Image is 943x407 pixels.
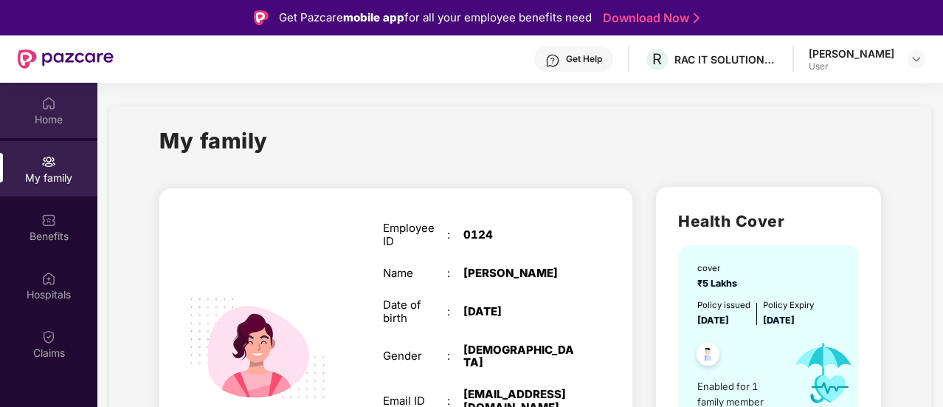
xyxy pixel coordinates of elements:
div: Name [383,267,447,280]
div: cover [697,261,742,275]
img: svg+xml;base64,PHN2ZyBpZD0iSG9zcGl0YWxzIiB4bWxucz0iaHR0cDovL3d3dy53My5vcmcvMjAwMC9zdmciIHdpZHRoPS... [41,271,56,286]
img: svg+xml;base64,PHN2ZyBpZD0iRHJvcGRvd24tMzJ4MzIiIHhtbG5zPSJodHRwOi8vd3d3LnczLm9yZy8yMDAwL3N2ZyIgd2... [911,53,922,65]
img: svg+xml;base64,PHN2ZyB3aWR0aD0iMjAiIGhlaWdodD0iMjAiIHZpZXdCb3g9IjAgMCAyMCAyMCIgZmlsbD0ibm9uZSIgeG... [41,154,56,169]
div: Policy issued [697,298,750,312]
img: svg+xml;base64,PHN2ZyBpZD0iQ2xhaW0iIHhtbG5zPSJodHRwOi8vd3d3LnczLm9yZy8yMDAwL3N2ZyIgd2lkdGg9IjIwIi... [41,329,56,344]
div: [DATE] [463,305,576,318]
div: [PERSON_NAME] [809,47,894,61]
div: Get Help [566,53,602,65]
span: R [652,50,662,68]
img: New Pazcare Logo [18,49,114,69]
span: [DATE] [697,315,729,326]
span: [DATE] [763,315,795,326]
img: Stroke [694,10,700,26]
div: Policy Expiry [763,298,814,312]
img: Logo [254,10,269,25]
strong: mobile app [343,10,404,24]
div: User [809,61,894,72]
div: RAC IT SOLUTIONS PRIVATE LIMITED [674,52,778,66]
img: svg+xml;base64,PHN2ZyB4bWxucz0iaHR0cDovL3d3dy53My5vcmcvMjAwMC9zdmciIHdpZHRoPSI0OC45NDMiIGhlaWdodD... [690,338,726,374]
span: ₹5 Lakhs [697,278,742,289]
img: svg+xml;base64,PHN2ZyBpZD0iSGVscC0zMngzMiIgeG1sbnM9Imh0dHA6Ly93d3cudzMub3JnLzIwMDAvc3ZnIiB3aWR0aD... [545,53,560,68]
div: [PERSON_NAME] [463,267,576,280]
div: [DEMOGRAPHIC_DATA] [463,343,576,370]
a: Download Now [603,10,695,26]
div: 0124 [463,228,576,242]
div: : [447,305,463,318]
div: Get Pazcare for all your employee benefits need [279,9,592,27]
div: : [447,267,463,280]
img: svg+xml;base64,PHN2ZyBpZD0iQmVuZWZpdHMiIHhtbG5zPSJodHRwOi8vd3d3LnczLm9yZy8yMDAwL3N2ZyIgd2lkdGg9Ij... [41,213,56,228]
div: : [447,349,463,363]
h1: My family [159,124,268,157]
div: Employee ID [383,222,447,248]
div: Gender [383,349,447,363]
img: svg+xml;base64,PHN2ZyBpZD0iSG9tZSIgeG1sbnM9Imh0dHA6Ly93d3cudzMub3JnLzIwMDAvc3ZnIiB3aWR0aD0iMjAiIG... [41,96,56,111]
div: Date of birth [383,298,447,325]
h2: Health Cover [678,209,858,233]
div: : [447,228,463,242]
